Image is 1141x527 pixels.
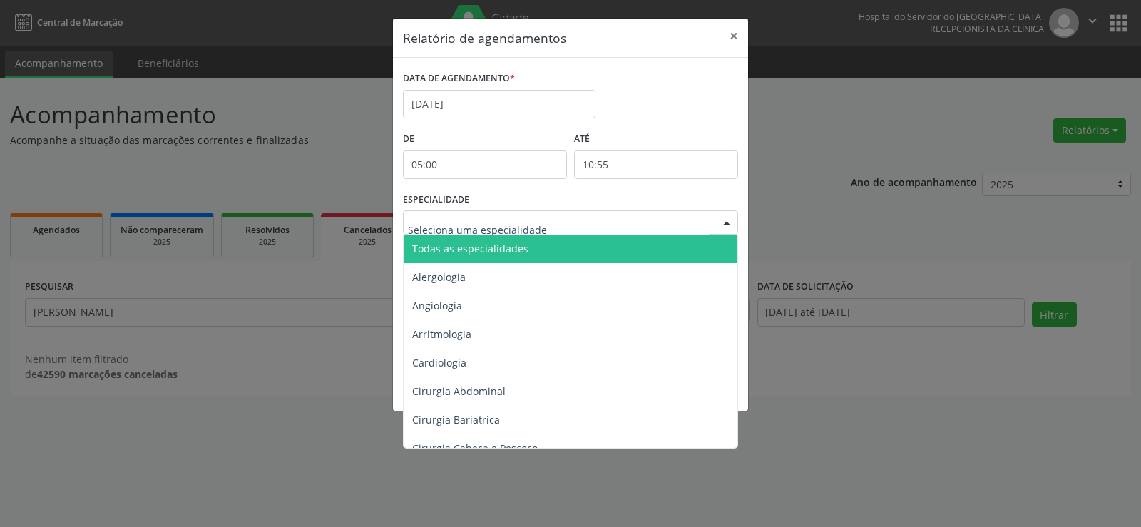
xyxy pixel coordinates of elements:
input: Selecione uma data ou intervalo [403,90,595,118]
label: ATÉ [574,128,738,150]
span: Cirurgia Cabeça e Pescoço [412,441,538,455]
label: ESPECIALIDADE [403,189,469,211]
span: Cardiologia [412,356,466,369]
button: Close [720,19,748,53]
label: De [403,128,567,150]
input: Selecione o horário final [574,150,738,179]
span: Angiologia [412,299,462,312]
span: Todas as especialidades [412,242,528,255]
span: Cirurgia Bariatrica [412,413,500,426]
h5: Relatório de agendamentos [403,29,566,47]
input: Seleciona uma especialidade [408,215,709,244]
span: Arritmologia [412,327,471,341]
span: Cirurgia Abdominal [412,384,506,398]
label: DATA DE AGENDAMENTO [403,68,515,90]
input: Selecione o horário inicial [403,150,567,179]
span: Alergologia [412,270,466,284]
